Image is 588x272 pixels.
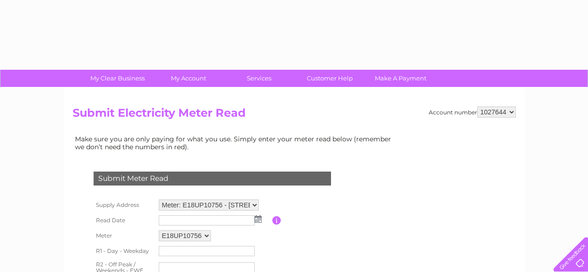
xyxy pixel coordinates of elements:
[91,213,156,228] th: Read Date
[73,133,399,153] td: Make sure you are only paying for what you use. Simply enter your meter read below (remember we d...
[362,70,439,87] a: Make A Payment
[429,106,516,118] div: Account number
[79,70,156,87] a: My Clear Business
[91,197,156,213] th: Supply Address
[150,70,227,87] a: My Account
[91,244,156,259] th: R1 - Day - Weekday
[221,70,297,87] a: Services
[291,70,368,87] a: Customer Help
[73,106,516,124] h2: Submit Electricity Meter Read
[91,228,156,244] th: Meter
[255,215,262,223] img: ...
[94,172,331,186] div: Submit Meter Read
[272,216,281,225] input: Information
